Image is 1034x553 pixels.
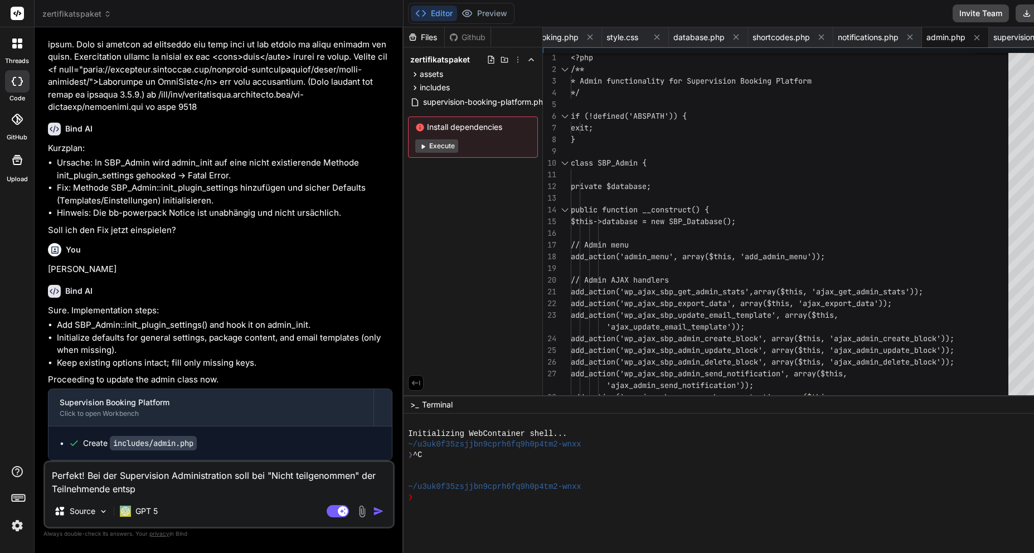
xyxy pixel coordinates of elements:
[543,75,556,87] div: 3
[543,227,556,239] div: 16
[571,111,687,121] span: if (!defined('ABSPATH')) {
[571,134,575,144] span: }
[789,76,812,86] span: tform
[543,64,556,75] div: 2
[408,482,581,492] span: ~/u3uk0f35zsjjbn9cprh6fq9h0p4tm2-wnxx
[413,450,423,460] span: ^C
[571,298,758,308] span: add_action('wp_ajax_sbp_export_data', arra
[543,169,556,181] div: 11
[543,368,556,380] div: 27
[543,99,556,110] div: 5
[557,157,572,169] div: Click to collapse the range.
[758,368,847,379] span: ation', array($this,
[543,298,556,309] div: 22
[758,357,954,367] span: ', array($this, 'ajax_admin_delete_block'));
[408,439,581,450] span: ~/u3uk0f35zsjjbn9cprh6fq9h0p4tm2-wnxx
[543,145,556,157] div: 9
[571,287,754,297] span: add_action('wp_ajax_sbp_get_admin_stats',
[120,506,131,517] img: GPT 5
[65,285,93,297] h6: Bind AI
[926,32,965,43] span: admin.php
[543,333,556,345] div: 24
[42,8,111,20] span: zertifikatspaket
[149,530,169,537] span: privacy
[758,298,892,308] span: y($this, 'ajax_export_data'));
[48,263,392,276] p: [PERSON_NAME]
[45,462,393,496] textarea: Perfekt! Bei der Supervision Administration soll bei "Nicht teilgenommen" der Teilnehmende ents
[110,436,197,450] code: includes/admin.php
[57,157,392,182] li: Ursache: In SBP_Admin wird admin_init auf eine nicht existierende Methode init_plugin_settings ge...
[543,345,556,356] div: 25
[753,32,810,43] span: shortcodes.php
[543,87,556,99] div: 4
[571,76,789,86] span: * Admin functionality for Supervision Booking Pla
[571,392,758,402] span: add_action('wp_ajax_sbp_save_package_conte
[758,345,954,355] span: ', array($this, 'ajax_admin_update_block'));
[758,251,825,261] span: _admin_menu'));
[606,322,745,332] span: 'ajax_update_email_template'));
[9,94,25,103] label: code
[543,52,556,64] div: 1
[571,52,593,62] span: <?php
[408,450,412,460] span: ❯
[57,332,392,357] li: Initialize defaults for general settings, package content, and email templates (only when missing).
[606,380,754,390] span: 'ajax_admin_send_notification'));
[532,32,579,43] span: booking.php
[571,345,758,355] span: add_action('wp_ajax_sbp_admin_update_block
[48,304,392,317] p: Sure. Implementation steps:
[557,204,572,216] div: Click to collapse the range.
[571,275,669,285] span: // Admin AJAX handlers
[571,205,709,215] span: public function __construct() {
[571,181,651,191] span: private $database;
[420,82,450,93] span: includes
[571,251,758,261] span: add_action('admin_menu', array($this, 'add
[571,310,758,320] span: add_action('wp_ajax_sbp_update_email_templ
[571,216,736,226] span: $this->database = new SBP_Database();
[57,319,392,332] li: Add SBP_Admin::init_plugin_settings() and hook it on admin_init.
[571,333,758,343] span: add_action('wp_ajax_sbp_admin_create_block
[43,528,395,539] p: Always double-check its answers. Your in Bind
[543,274,556,286] div: 20
[5,56,29,66] label: threads
[57,207,392,220] li: Hinweis: Die bb-powerpack Notice ist unabhängig und nicht ursächlich.
[543,251,556,263] div: 18
[7,174,28,184] label: Upload
[48,224,392,237] p: Soll ich den Fix jetzt einspielen?
[557,64,572,75] div: Click to collapse the range.
[48,142,392,155] p: Kurzplan:
[48,389,373,426] button: Supervision Booking PlatformClick to open Workbench
[66,244,81,255] h6: You
[543,309,556,321] div: 23
[60,397,362,408] div: Supervision Booking Platform
[57,182,392,207] li: Fix: Methode SBP_Admin::init_plugin_settings hinzufügen und sicher Defaults (Templates/Einstellun...
[420,69,443,80] span: assets
[356,505,368,518] img: attachment
[65,123,93,134] h6: Bind AI
[57,357,392,370] li: Keep existing options intact; fill only missing keys.
[543,122,556,134] div: 7
[543,110,556,122] div: 6
[543,239,556,251] div: 17
[410,54,470,65] span: zertifikatspaket
[543,286,556,298] div: 21
[543,263,556,274] div: 19
[571,123,593,133] span: exit;
[543,216,556,227] div: 15
[543,391,556,403] div: 28
[445,32,491,43] div: Github
[571,240,629,250] span: // Admin menu
[758,392,834,402] span: nt', array($this,
[70,506,95,517] p: Source
[60,409,362,418] div: Click to open Workbench
[373,506,384,517] img: icon
[8,516,27,535] img: settings
[838,32,899,43] span: notifications.php
[606,32,638,43] span: style.css
[543,192,556,204] div: 13
[411,6,457,21] button: Editor
[571,368,758,379] span: add_action('wp_ajax_sbp_admin_send_notific
[422,95,549,109] span: supervision-booking-platform.php
[571,357,758,367] span: add_action('wp_ajax_sbp_admin_delete_block
[673,32,725,43] span: database.php
[758,310,838,320] span: ate', array($this,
